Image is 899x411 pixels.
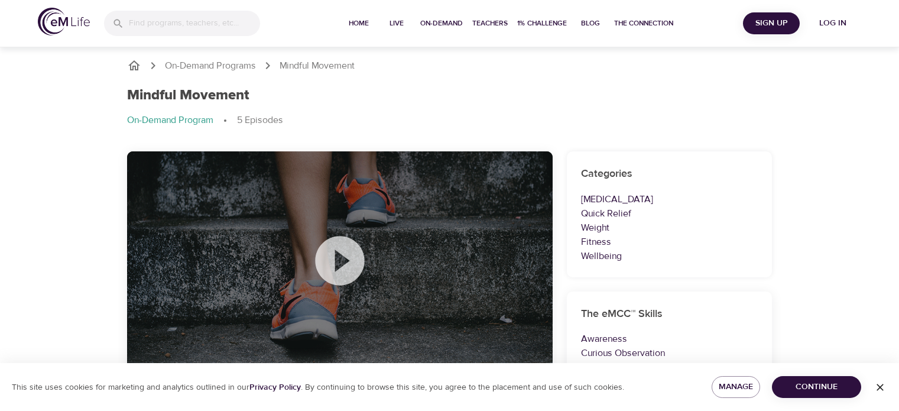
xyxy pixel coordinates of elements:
p: Weight [581,221,758,235]
a: Privacy Policy [249,382,301,393]
span: Home [345,17,373,30]
span: On-Demand [420,17,463,30]
span: Teachers [472,17,508,30]
button: Log in [804,12,861,34]
h6: The eMCC™ Skills [581,306,758,323]
span: Continue [781,380,852,394]
p: Wellbeing [581,249,758,263]
span: Live [382,17,411,30]
span: Sign Up [748,16,795,31]
img: logo [38,8,90,35]
p: On-Demand Program [127,114,213,127]
p: Cognitive Flexibility [581,360,758,374]
h1: Mindful Movement [127,87,249,104]
p: [MEDICAL_DATA] [581,192,758,206]
button: Sign Up [743,12,800,34]
p: Fitness [581,235,758,249]
p: Quick Relief [581,206,758,221]
nav: breadcrumb [127,59,773,73]
input: Find programs, teachers, etc... [129,11,260,36]
a: On-Demand Programs [165,59,256,73]
p: Awareness [581,332,758,346]
span: Manage [721,380,751,394]
span: 1% Challenge [517,17,567,30]
span: Blog [576,17,605,30]
button: Manage [712,376,761,398]
p: Curious Observation [581,346,758,360]
button: Continue [772,376,861,398]
p: Mindful Movement [280,59,355,73]
h6: Categories [581,166,758,183]
nav: breadcrumb [127,114,773,128]
p: 5 Episodes [237,114,283,127]
span: Log in [809,16,856,31]
span: The Connection [614,17,673,30]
